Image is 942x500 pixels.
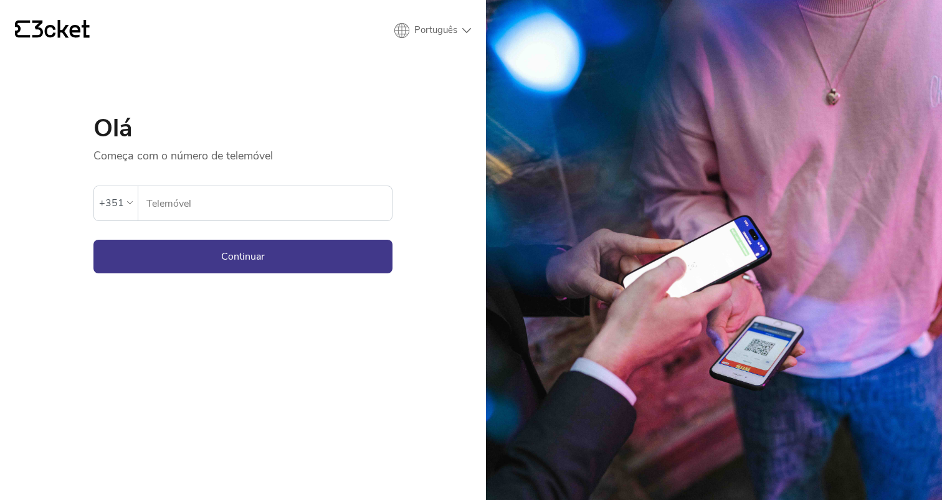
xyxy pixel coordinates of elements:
input: Telemóvel [146,186,392,220]
label: Telemóvel [138,186,392,221]
button: Continuar [93,240,392,273]
g: {' '} [15,21,30,38]
div: +351 [99,194,124,212]
p: Começa com o número de telemóvel [93,141,392,163]
h1: Olá [93,116,392,141]
a: {' '} [15,20,90,41]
